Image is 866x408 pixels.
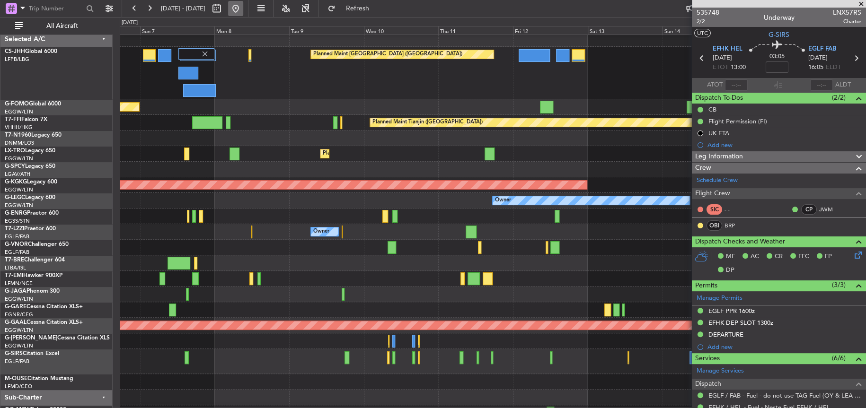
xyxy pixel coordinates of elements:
[5,257,65,263] a: T7-BREChallenger 604
[5,280,33,287] a: LFMN/NCE
[122,19,138,27] div: [DATE]
[161,4,205,13] span: [DATE] - [DATE]
[5,257,24,263] span: T7-BRE
[726,266,734,275] span: DP
[695,280,717,291] span: Permits
[313,225,329,239] div: Owner
[5,101,29,107] span: G-FOMO
[289,26,364,35] div: Tue 9
[708,117,767,125] div: Flight Permission (FI)
[697,176,738,185] a: Schedule Crew
[708,391,861,399] a: EGLF / FAB - Fuel - do not use TAG Fuel (OY & LEA only) EGLF / FAB
[5,273,23,278] span: T7-EMI
[5,351,23,356] span: G-SIRS
[708,319,773,327] div: EFHK DEP SLOT 1300z
[5,304,27,310] span: G-GARE
[5,179,57,185] a: G-KGKGLegacy 600
[5,164,25,169] span: G-SPCY
[5,242,69,247] a: G-VNORChallenger 650
[5,226,56,232] a: T7-LZZIPraetor 600
[826,63,841,72] span: ELDT
[214,26,289,35] div: Mon 8
[5,376,27,382] span: M-OUSE
[707,343,861,351] div: Add new
[140,26,215,35] div: Sun 7
[5,288,60,294] a: G-JAGAPhenom 300
[832,353,846,363] span: (6/6)
[707,204,722,215] div: SIC
[725,205,746,214] div: - -
[5,383,32,390] a: LFMD/CEQ
[5,295,33,303] a: EGGW/LTN
[707,80,723,90] span: ATOT
[808,53,828,63] span: [DATE]
[764,13,795,23] div: Underway
[5,273,62,278] a: T7-EMIHawker 900XP
[697,17,719,26] span: 2/2
[5,320,83,325] a: G-GAALCessna Citation XLS+
[5,49,57,54] a: CS-JHHGlobal 6000
[832,280,846,290] span: (3/3)
[29,1,83,16] input: Trip Number
[5,376,73,382] a: M-OUSECitation Mustang
[588,26,663,35] div: Sat 13
[5,210,59,216] a: G-ENRGPraetor 600
[495,193,511,208] div: Owner
[25,23,100,29] span: All Aircraft
[713,44,742,54] span: EFHK HEL
[5,327,33,334] a: EGGW/LTN
[695,151,743,162] span: Leg Information
[725,221,746,230] a: BRP
[364,26,439,35] div: Wed 10
[707,220,722,231] div: OBI
[725,79,748,91] input: --:--
[769,52,785,61] span: 03:05
[825,252,832,261] span: FP
[5,117,47,122] a: T7-FFIFalcon 7X
[751,252,759,261] span: AC
[10,18,103,34] button: All Aircraft
[833,8,861,17] span: LNX57RS
[713,53,732,63] span: [DATE]
[819,205,840,214] a: JWM
[5,351,59,356] a: G-SIRSCitation Excel
[726,252,735,261] span: MF
[5,195,55,200] a: G-LEGCLegacy 600
[808,63,823,72] span: 16:05
[5,335,110,341] a: G-[PERSON_NAME]Cessna Citation XLS
[769,30,789,40] span: G-SIRS
[5,124,33,131] a: VHHH/HKG
[5,335,57,341] span: G-[PERSON_NAME]
[775,252,783,261] span: CR
[201,50,209,58] img: gray-close.svg
[833,17,861,26] span: Charter
[708,105,716,113] div: CB
[832,93,846,103] span: (2/2)
[5,101,61,107] a: G-FOMOGlobal 6000
[5,202,33,209] a: EGGW/LTN
[695,353,720,364] span: Services
[713,63,728,72] span: ETOT
[5,171,30,178] a: LGAV/ATH
[5,139,34,147] a: DNMM/LOS
[5,226,24,232] span: T7-LZZI
[5,179,27,185] span: G-KGKG
[5,132,62,138] a: T7-N1960Legacy 650
[835,80,851,90] span: ALDT
[5,249,29,256] a: EGLF/FAB
[798,252,809,261] span: FFC
[697,8,719,17] span: 535748
[808,44,836,54] span: EGLF FAB
[697,366,744,376] a: Manage Services
[5,288,27,294] span: G-JAGA
[5,195,25,200] span: G-LEGC
[5,186,33,193] a: EGGW/LTN
[337,5,377,12] span: Refresh
[513,26,588,35] div: Fri 12
[5,264,26,271] a: LTBA/ISL
[5,148,55,154] a: LX-TROLegacy 650
[707,141,861,149] div: Add new
[695,236,785,247] span: Dispatch Checks and Weather
[5,320,27,325] span: G-GAAL
[5,242,28,247] span: G-VNOR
